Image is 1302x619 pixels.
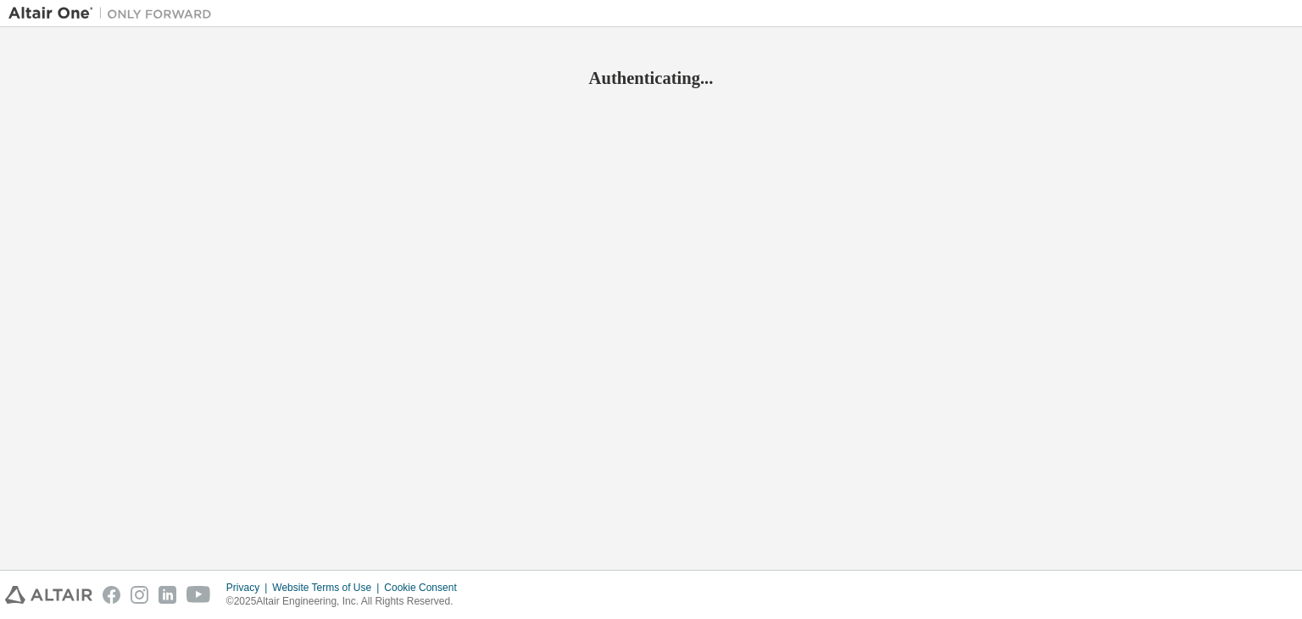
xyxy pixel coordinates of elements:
[186,586,211,604] img: youtube.svg
[5,586,92,604] img: altair_logo.svg
[226,581,272,594] div: Privacy
[131,586,148,604] img: instagram.svg
[8,67,1294,89] h2: Authenticating...
[226,594,467,609] p: © 2025 Altair Engineering, Inc. All Rights Reserved.
[103,586,120,604] img: facebook.svg
[272,581,384,594] div: Website Terms of Use
[8,5,220,22] img: Altair One
[384,581,466,594] div: Cookie Consent
[159,586,176,604] img: linkedin.svg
